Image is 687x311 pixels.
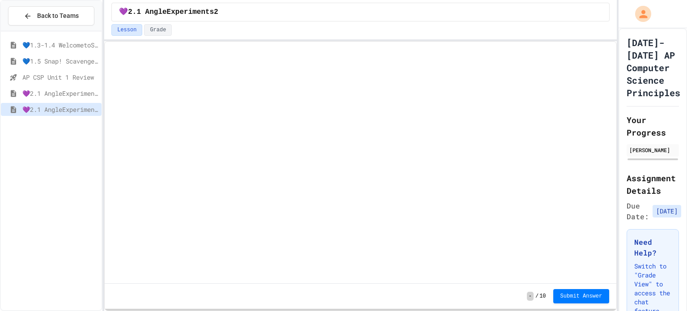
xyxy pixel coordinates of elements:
[626,4,653,24] div: My Account
[535,293,539,300] span: /
[37,11,79,21] span: Back to Teams
[22,56,98,66] span: 💙1.5 Snap! ScavengerHunt
[613,236,678,274] iframe: chat widget
[627,172,679,197] h2: Assignment Details
[627,36,680,99] h1: [DATE]-[DATE] AP Computer Science Principles
[111,24,142,36] button: Lesson
[560,293,602,300] span: Submit Answer
[22,89,98,98] span: 💜2.1 AngleExperiments1
[8,6,94,26] button: Back to Teams
[627,114,679,139] h2: Your Progress
[553,289,610,303] button: Submit Answer
[119,7,218,17] span: 💜2.1 AngleExperiments2
[653,205,681,217] span: [DATE]
[627,200,649,222] span: Due Date:
[629,146,676,154] div: [PERSON_NAME]
[22,72,98,82] span: AP CSP Unit 1 Review
[144,24,172,36] button: Grade
[649,275,678,302] iframe: chat widget
[539,293,546,300] span: 10
[22,105,98,114] span: 💜2.1 AngleExperiments2
[527,292,534,301] span: -
[105,42,616,283] iframe: Snap! Programming Environment
[22,40,98,50] span: 💙1.3-1.4 WelcometoSnap!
